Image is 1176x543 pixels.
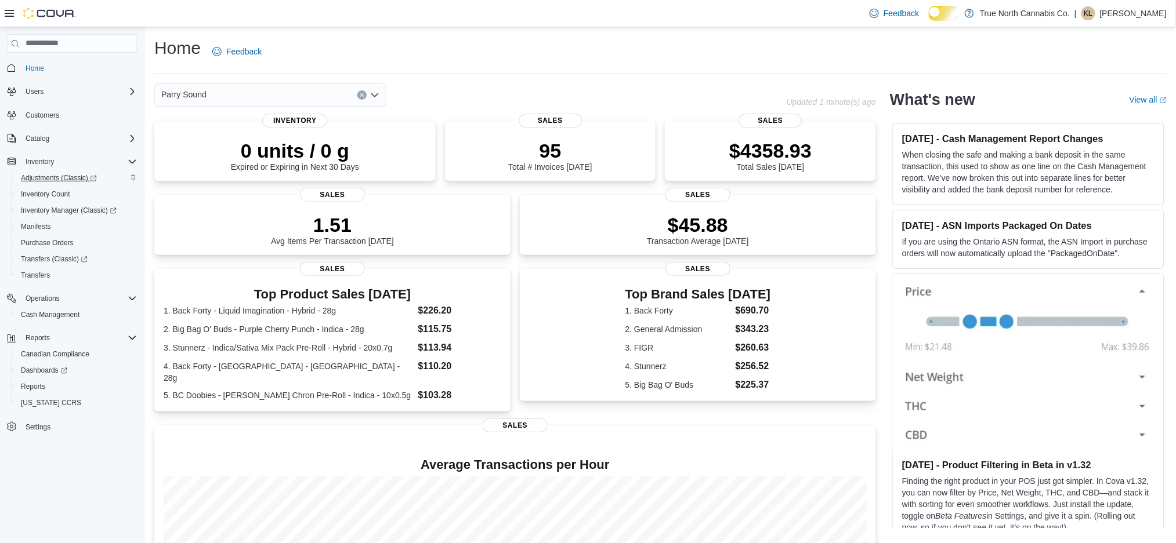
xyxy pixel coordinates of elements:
[21,331,55,345] button: Reports
[902,149,1155,195] p: When closing the safe and making a bank deposit in the same transaction, this used to show as one...
[12,218,142,235] button: Manifests
[164,458,867,472] h4: Average Transactions per Hour
[2,418,142,435] button: Settings
[647,213,749,236] p: $45.88
[21,291,64,305] button: Operations
[665,188,730,202] span: Sales
[21,238,74,247] span: Purchase Orders
[262,114,327,127] span: Inventory
[508,139,592,172] div: Total # Invoices [DATE]
[26,333,50,342] span: Reports
[154,37,201,60] h1: Home
[2,60,142,76] button: Home
[16,396,137,410] span: Washington CCRS
[16,268,137,282] span: Transfers
[370,90,379,100] button: Open list of options
[418,304,502,318] dd: $226.20
[164,342,414,354] dt: 3. Stunnerz - Indica/Sativa Mix Pack Pre-Roll - Hybrid - 20x0.7g
[418,359,502,373] dd: $110.20
[519,114,582,127] span: Sales
[21,132,137,145] span: Catalog
[647,213,749,246] div: Transaction Average [DATE]
[21,291,137,305] span: Operations
[418,388,502,402] dd: $103.28
[2,130,142,147] button: Catalog
[21,271,50,280] span: Transfers
[300,188,365,202] span: Sales
[16,308,137,322] span: Cash Management
[2,83,142,100] button: Users
[2,330,142,346] button: Reports
[729,139,812,162] p: $4358.93
[21,382,45,391] span: Reports
[21,420,55,434] a: Settings
[271,213,394,246] div: Avg Items Per Transaction [DATE]
[12,307,142,323] button: Cash Management
[16,396,86,410] a: [US_STATE] CCRS
[231,139,359,172] div: Expired or Expiring in Next 30 Days
[12,170,142,186] a: Adjustments (Classic)
[902,236,1155,259] p: If you are using the Ontario ASN format, the ASN Import in purchase orders will now automatically...
[16,363,137,377] span: Dashboards
[26,422,50,432] span: Settings
[16,203,137,217] span: Inventory Manager (Classic)
[2,154,142,170] button: Inventory
[418,322,502,336] dd: $115.75
[929,6,960,21] input: Dark Mode
[300,262,365,276] span: Sales
[164,305,414,316] dt: 1. Back Forty - Liquid Imagination - Hybrid - 28g
[164,389,414,401] dt: 5. BC Doobies - [PERSON_NAME] Chron Pre-Roll - Indica - 10x0.5g
[729,139,812,172] div: Total Sales [DATE]
[26,111,59,120] span: Customers
[625,323,731,335] dt: 2. General Admission
[1160,97,1167,104] svg: External link
[2,290,142,307] button: Operations
[12,378,142,395] button: Reports
[21,366,67,375] span: Dashboards
[21,310,79,319] span: Cash Management
[787,97,876,107] p: Updated 1 minute(s) ago
[902,220,1155,231] h3: [DATE] - ASN Imports Packaged On Dates
[739,114,802,127] span: Sales
[21,189,70,199] span: Inventory Count
[26,64,44,73] span: Home
[21,132,54,145] button: Catalog
[16,380,50,393] a: Reports
[665,262,730,276] span: Sales
[865,2,924,25] a: Feedback
[890,90,975,109] h2: What's new
[16,308,84,322] a: Cash Management
[16,347,137,361] span: Canadian Compliance
[231,139,359,162] p: 0 units / 0 g
[625,287,771,301] h3: Top Brand Sales [DATE]
[16,347,94,361] a: Canadian Compliance
[21,108,64,122] a: Customers
[736,359,771,373] dd: $256.52
[16,187,137,201] span: Inventory Count
[16,236,137,250] span: Purchase Orders
[164,360,414,384] dt: 4. Back Forty - [GEOGRAPHIC_DATA] - [GEOGRAPHIC_DATA] - 28g
[625,360,731,372] dt: 4. Stunnerz
[21,254,88,264] span: Transfers (Classic)
[21,222,50,231] span: Manifests
[23,8,75,19] img: Cova
[980,6,1070,20] p: True North Cannabis Co.
[21,398,81,407] span: [US_STATE] CCRS
[271,213,394,236] p: 1.51
[21,108,137,122] span: Customers
[16,268,55,282] a: Transfers
[12,235,142,251] button: Purchase Orders
[26,134,49,143] span: Catalog
[12,251,142,267] a: Transfers (Classic)
[12,202,142,218] a: Inventory Manager (Classic)
[21,155,59,169] button: Inventory
[1074,6,1077,20] p: |
[1084,6,1093,20] span: KL
[21,61,49,75] a: Home
[21,155,137,169] span: Inventory
[226,46,262,57] span: Feedback
[12,362,142,378] a: Dashboards
[1100,6,1167,20] p: [PERSON_NAME]
[483,418,548,432] span: Sales
[16,220,55,234] a: Manifests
